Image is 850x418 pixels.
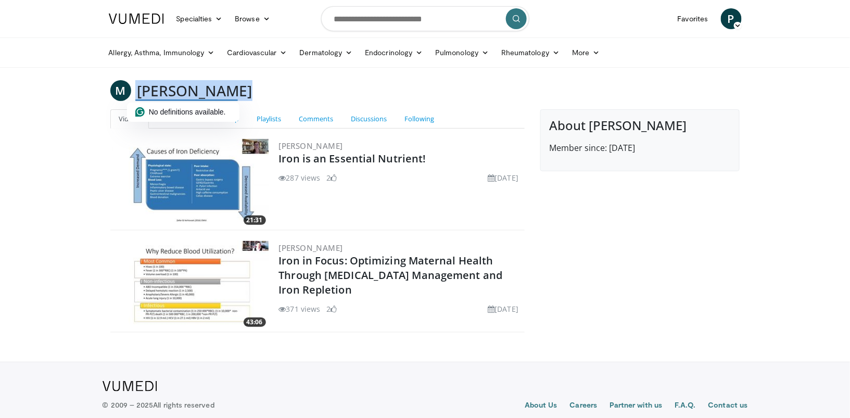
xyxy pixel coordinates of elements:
a: Comments [290,109,342,129]
a: Iron in Focus: Optimizing Maternal Health Through [MEDICAL_DATA] Management and Iron Repletion [279,254,503,297]
a: Cardiovascular [221,42,293,63]
a: [PERSON_NAME] [279,243,343,253]
span: 43:06 [244,318,266,327]
a: About Us [525,400,557,412]
a: Discussions [342,109,396,129]
a: Partner with us [610,400,662,412]
a: P [721,8,742,29]
h4: About [PERSON_NAME] [549,118,731,133]
a: Endocrinology [359,42,429,63]
a: Favorites [671,8,715,29]
li: 2 [327,303,337,314]
a: Careers [570,400,598,412]
a: F.A.Q. [675,400,695,412]
img: VuMedi Logo [109,14,164,24]
a: Playlists [248,109,290,129]
a: Specialties [170,8,229,29]
li: 2 [327,172,337,183]
a: Allergy, Asthma, Immunology [103,42,221,63]
a: Following [396,109,443,129]
span: All rights reserved [153,400,214,409]
h3: [PERSON_NAME] [137,80,252,101]
a: Pulmonology [429,42,495,63]
p: © 2009 – 2025 [103,400,214,410]
li: [DATE] [488,172,518,183]
a: Videos [110,109,149,129]
li: 287 views [279,172,321,183]
a: [PERSON_NAME] [279,141,343,151]
p: Member since: [DATE] [549,142,731,154]
input: Search topics, interventions [321,6,529,31]
a: 43:06 [112,241,269,330]
a: Dermatology [294,42,359,63]
li: [DATE] [488,303,518,314]
a: Iron is an Essential Nutrient! [279,151,426,166]
a: Rheumatology [495,42,566,63]
span: 21:31 [244,216,266,225]
a: M [110,80,131,101]
img: d780a250-6d99-47f5-8aa9-2df3fe894382.300x170_q85_crop-smart_upscale.jpg [112,241,269,330]
img: bd0e581d-0302-4824-8fda-a41ae4d543d8.300x170_q85_crop-smart_upscale.jpg [112,139,269,227]
li: 371 views [279,303,321,314]
a: 21:31 [112,139,269,227]
a: More [566,42,606,63]
a: Browse [229,8,276,29]
img: VuMedi Logo [103,381,157,391]
a: Contact us [708,400,748,412]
